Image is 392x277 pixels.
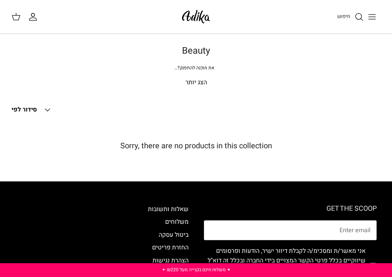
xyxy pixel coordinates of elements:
input: Email [204,220,377,240]
a: החזרת פריטים [152,243,189,252]
a: ✦ משלוח חינם בקנייה מעל ₪220 ✦ [162,266,231,273]
button: סידור לפי [11,102,52,118]
img: Adika IL [180,8,212,26]
span: סידור לפי [11,105,37,114]
h6: GET THE SCOOP [204,205,377,213]
p: הצג יותר [11,78,381,88]
button: Toggle menu [364,8,381,25]
a: חיפוש [337,12,364,21]
h1: Beauty [11,46,381,57]
a: הצהרת נגישות [153,256,189,265]
span: את מוכנה להתפנק? [174,64,215,71]
h5: Sorry, there are no products in this collection [11,141,381,151]
a: החשבון שלי [28,12,41,21]
a: ביטול עסקה [159,230,189,239]
a: משלוחים [165,217,189,226]
span: חיפוש [337,13,350,20]
a: שאלות ותשובות [148,205,189,214]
